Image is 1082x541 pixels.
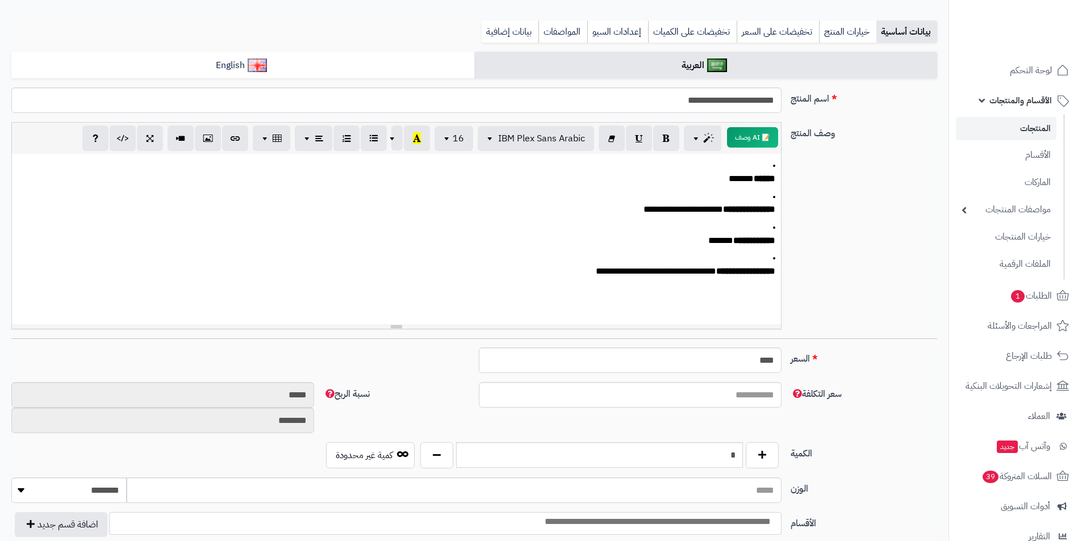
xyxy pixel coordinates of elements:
[786,442,942,460] label: الكمية
[956,372,1075,400] a: إشعارات التحويلات البنكية
[997,441,1018,453] span: جديد
[956,433,1075,460] a: وآتس آبجديد
[1006,348,1052,364] span: طلبات الإرجاع
[786,512,942,530] label: الأقسام
[956,252,1056,276] a: الملفات الرقمية
[648,20,737,43] a: تخفيضات على الكميات
[786,87,942,106] label: اسم المنتج
[819,20,876,43] a: خيارات المنتج
[956,493,1075,520] a: أدوات التسويق
[478,126,594,151] button: IBM Plex Sans Arabic
[956,170,1056,195] a: الماركات
[988,318,1052,334] span: المراجعات والأسئلة
[786,122,942,140] label: وصف المنتج
[966,378,1052,394] span: إشعارات التحويلات البنكية
[1028,408,1050,424] span: العملاء
[498,132,585,145] span: IBM Plex Sans Arabic
[876,20,937,43] a: بيانات أساسية
[1005,32,1071,56] img: logo-2.png
[956,402,1075,430] a: العملاء
[956,198,1056,222] a: مواصفات المنتجات
[727,127,778,148] button: 📝 AI وصف
[538,20,587,43] a: المواصفات
[791,387,842,401] span: سعر التكلفة
[1010,288,1052,304] span: الطلبات
[956,312,1075,339] a: المراجعات والأسئلة
[956,117,1056,140] a: المنتجات
[956,463,1075,490] a: السلات المتروكة39
[956,342,1075,370] a: طلبات الإرجاع
[435,126,473,151] button: 16
[323,387,370,401] span: نسبة الربح
[956,282,1075,309] a: الطلبات1
[587,20,648,43] a: إعدادات السيو
[248,58,268,72] img: English
[1011,290,1025,303] span: 1
[11,52,474,79] a: English
[15,512,107,537] button: اضافة قسم جديد
[989,93,1052,108] span: الأقسام والمنتجات
[786,477,942,496] label: الوزن
[786,347,942,366] label: السعر
[707,58,727,72] img: العربية
[956,143,1056,167] a: الأقسام
[956,57,1075,84] a: لوحة التحكم
[981,468,1052,484] span: السلات المتروكة
[737,20,819,43] a: تخفيضات على السعر
[453,132,464,145] span: 16
[474,52,937,79] a: العربية
[983,471,999,483] span: 39
[482,20,538,43] a: بيانات إضافية
[996,438,1050,454] span: وآتس آب
[1010,62,1052,78] span: لوحة التحكم
[1001,498,1050,514] span: أدوات التسويق
[956,225,1056,249] a: خيارات المنتجات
